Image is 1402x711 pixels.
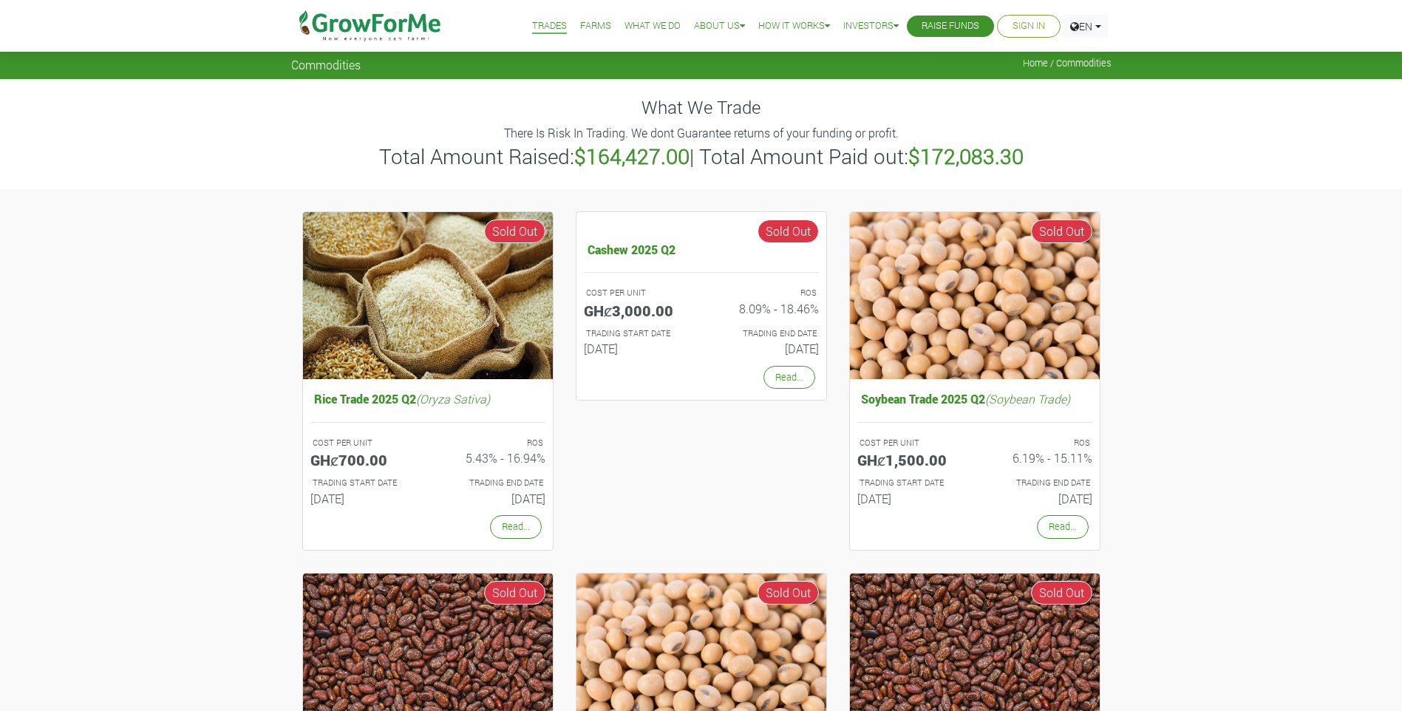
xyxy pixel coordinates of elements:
span: Sold Out [484,581,545,605]
a: Read... [490,515,542,538]
p: Estimated Trading Start Date [586,327,688,340]
i: (Soybean Trade) [985,391,1070,406]
h6: [DATE] [584,341,690,355]
h5: GHȼ700.00 [310,451,417,469]
span: Sold Out [1031,581,1092,605]
a: Cashew 2025 Q2 COST PER UNIT GHȼ3,000.00 ROS 8.09% - 18.46% TRADING START DATE [DATE] TRADING END... [584,239,819,362]
a: Investors [843,18,899,34]
h6: [DATE] [857,491,964,506]
p: Estimated Trading End Date [715,327,817,340]
span: Sold Out [1031,220,1092,243]
h6: 8.09% - 18.46% [712,302,819,316]
a: EN [1064,15,1108,38]
p: ROS [441,437,543,449]
h5: Rice Trade 2025 Q2 [310,388,545,409]
img: growforme image [850,212,1100,380]
p: ROS [715,287,817,299]
h6: [DATE] [712,341,819,355]
p: COST PER UNIT [313,437,415,449]
h6: 5.43% - 16.94% [439,451,545,465]
p: ROS [988,437,1090,449]
a: About Us [694,18,745,34]
a: Trades [532,18,567,34]
h6: [DATE] [986,491,1092,506]
p: There Is Risk In Trading. We dont Guarantee returns of your funding or profit. [293,124,1109,142]
a: Farms [580,18,611,34]
b: $172,083.30 [908,143,1024,170]
a: Rice Trade 2025 Q2(Oryza Sativa) COST PER UNIT GHȼ700.00 ROS 5.43% - 16.94% TRADING START DATE [D... [310,388,545,511]
p: Estimated Trading End Date [988,477,1090,489]
span: Sold Out [758,581,819,605]
span: Commodities [291,58,361,72]
b: $164,427.00 [574,143,690,170]
h4: What We Trade [291,97,1112,118]
a: Read... [1037,515,1089,538]
a: Soybean Trade 2025 Q2(Soybean Trade) COST PER UNIT GHȼ1,500.00 ROS 6.19% - 15.11% TRADING START D... [857,388,1092,511]
a: What We Do [625,18,681,34]
h5: Soybean Trade 2025 Q2 [857,388,1092,409]
h5: GHȼ1,500.00 [857,451,964,469]
p: Estimated Trading Start Date [313,477,415,489]
span: Sold Out [758,220,819,243]
a: Read... [763,366,815,389]
a: How it Works [758,18,830,34]
i: (Oryza Sativa) [416,391,490,406]
h6: [DATE] [310,491,417,506]
h6: 6.19% - 15.11% [986,451,1092,465]
span: Sold Out [484,220,545,243]
a: Raise Funds [922,18,979,34]
h5: Cashew 2025 Q2 [584,239,819,260]
span: Home / Commodities [1023,58,1112,69]
p: Estimated Trading Start Date [860,477,962,489]
p: Estimated Trading End Date [441,477,543,489]
img: growforme image [303,212,553,380]
p: COST PER UNIT [586,287,688,299]
p: COST PER UNIT [860,437,962,449]
h3: Total Amount Raised: | Total Amount Paid out: [293,144,1109,169]
a: Sign In [1013,18,1045,34]
h6: [DATE] [439,491,545,506]
h5: GHȼ3,000.00 [584,302,690,319]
